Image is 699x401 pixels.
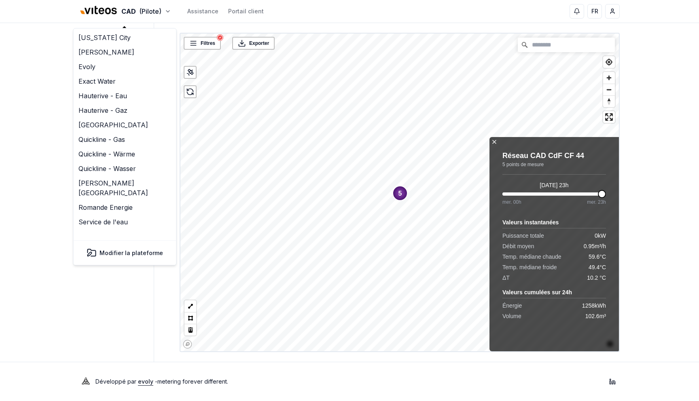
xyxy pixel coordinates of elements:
a: [PERSON_NAME] [75,45,175,59]
a: Quickline - Wärme [75,147,175,161]
a: [PERSON_NAME][GEOGRAPHIC_DATA] [75,176,175,200]
button: Delete [184,324,196,336]
button: Modifier la plateforme [78,245,172,261]
div: Map marker [393,186,407,200]
button: Reset bearing to north [603,95,615,107]
a: Evoly [75,59,175,74]
input: Chercher [518,38,615,52]
a: Shenandoah [75,229,175,244]
button: Polygon tool (p) [184,312,196,324]
a: [GEOGRAPHIC_DATA] [75,118,175,132]
button: Toggle attribution [605,339,615,349]
button: Enter fullscreen [603,111,615,123]
button: LineString tool (l) [184,300,196,312]
button: Find my location [603,56,615,68]
a: Hauterive - Gaz [75,103,175,118]
a: Quickline - Wasser [75,161,175,176]
button: Zoom in [603,72,615,84]
a: [US_STATE] City [75,30,175,45]
text: 5 [398,190,402,197]
a: Mapbox homepage [183,340,192,349]
a: Exact Water [75,74,175,89]
a: Hauterive - Eau [75,89,175,103]
span: Reset bearing to north [603,96,615,107]
a: Service de l'eau [75,215,175,229]
a: Quickline - Gas [75,132,175,147]
a: Romande Energie [75,200,175,215]
button: Zoom out [603,84,615,95]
